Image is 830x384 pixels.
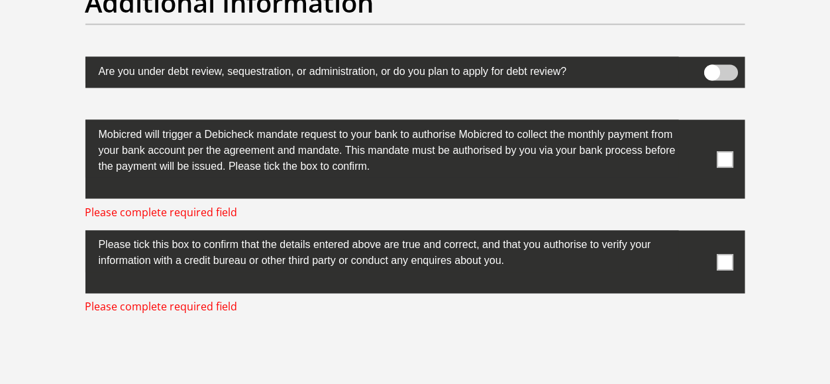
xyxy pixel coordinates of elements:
[85,120,679,178] label: Mobicred will trigger a Debicheck mandate request to your bank to authorise Mobicred to collect t...
[315,326,516,377] iframe: reCAPTCHA
[85,299,238,315] span: Please complete required field
[85,231,679,273] label: Please tick this box to confirm that the details entered above are true and correct, and that you...
[85,57,679,83] label: Are you under debt review, sequestration, or administration, or do you plan to apply for debt rev...
[85,204,238,220] span: Please complete required field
